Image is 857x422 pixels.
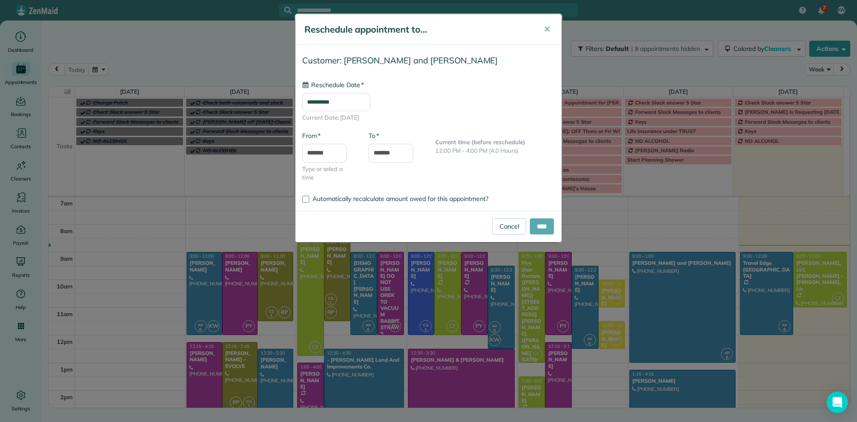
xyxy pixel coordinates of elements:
[302,80,364,89] label: Reschedule Date
[435,138,525,146] b: Current time (before reschedule)
[544,24,550,34] span: ✕
[302,113,555,122] span: Current Date: [DATE]
[435,146,555,155] p: 12:00 PM - 4:00 PM (4.0 Hours)
[302,56,555,65] h4: Customer: [PERSON_NAME] and [PERSON_NAME]
[369,131,379,140] label: To
[304,23,531,36] h5: Reschedule appointment to...
[312,195,488,203] span: Automatically recalculate amount owed for this appointment?
[302,165,355,182] span: Type or select a time
[827,392,848,413] div: Open Intercom Messenger
[492,218,526,234] a: Cancel
[302,131,320,140] label: From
